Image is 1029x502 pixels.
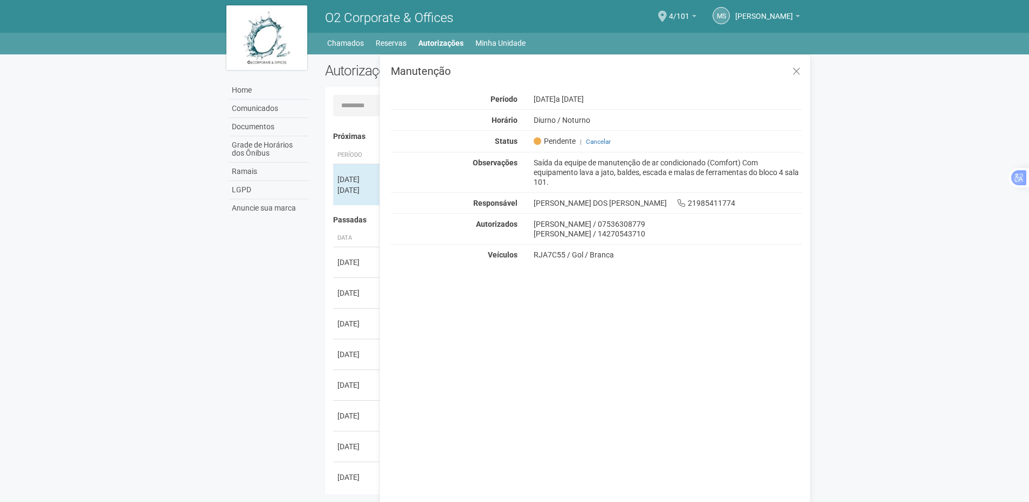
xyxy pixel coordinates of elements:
[333,133,795,141] h4: Próximas
[226,5,307,70] img: logo.jpg
[229,81,309,100] a: Home
[337,410,377,421] div: [DATE]
[534,219,803,229] div: [PERSON_NAME] / 07536308779
[669,13,696,22] a: 4/101
[476,220,517,228] strong: Autorizados
[333,216,795,224] h4: Passadas
[526,115,811,125] div: Diurno / Noturno
[534,136,576,146] span: Pendente
[337,288,377,298] div: [DATE]
[337,174,377,185] div: [DATE]
[491,95,517,103] strong: Período
[713,7,730,24] a: MS
[534,250,803,260] div: RJA7C55 / Gol / Branca
[229,163,309,181] a: Ramais
[229,118,309,136] a: Documentos
[333,147,382,164] th: Período
[473,158,517,167] strong: Observações
[580,138,582,145] span: |
[337,185,377,196] div: [DATE]
[391,66,802,76] h3: Manutenção
[492,116,517,124] strong: Horário
[229,181,309,199] a: LGPD
[337,257,377,268] div: [DATE]
[534,229,803,239] div: [PERSON_NAME] / 14270543710
[337,318,377,329] div: [DATE]
[337,349,377,360] div: [DATE]
[229,199,309,217] a: Anuncie sua marca
[495,137,517,145] strong: Status
[327,36,364,51] a: Chamados
[586,138,611,145] a: Cancelar
[325,10,453,25] span: O2 Corporate & Offices
[337,380,377,391] div: [DATE]
[418,36,464,51] a: Autorizações
[337,441,377,452] div: [DATE]
[473,199,517,207] strong: Responsável
[229,100,309,118] a: Comunicados
[526,198,811,208] div: [PERSON_NAME] DOS [PERSON_NAME] 21985411774
[735,2,793,20] span: Mylena Santos
[333,229,382,247] th: Data
[735,13,800,22] a: [PERSON_NAME]
[475,36,526,51] a: Minha Unidade
[556,95,584,103] span: a [DATE]
[488,250,517,259] strong: Veículos
[526,94,811,104] div: [DATE]
[526,158,811,187] div: Saída da equipe de manutenção de ar condicionado (Comfort) Com equipamento lava a jato, baldes, e...
[337,472,377,483] div: [DATE]
[376,36,406,51] a: Reservas
[325,62,556,79] h2: Autorizações
[229,136,309,163] a: Grade de Horários dos Ônibus
[669,2,689,20] span: 4/101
